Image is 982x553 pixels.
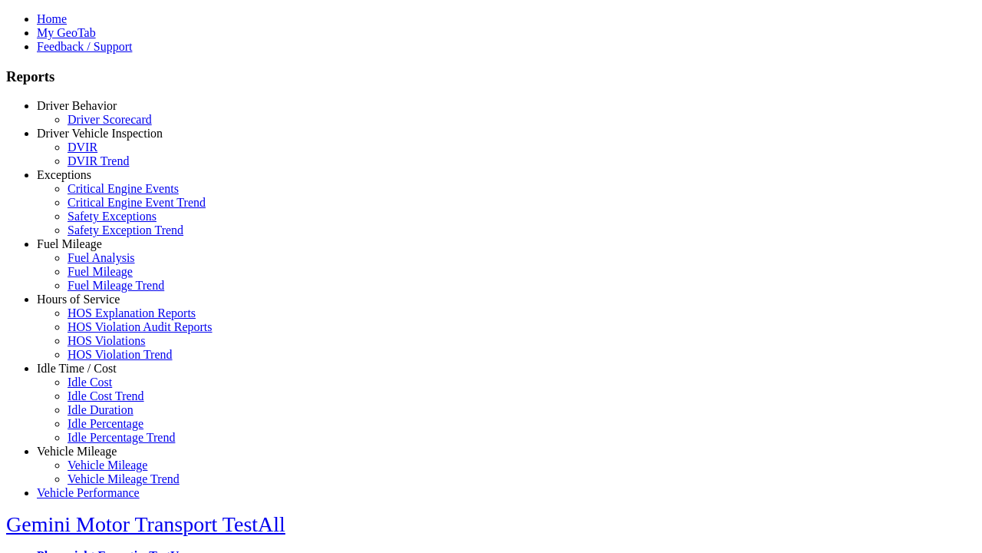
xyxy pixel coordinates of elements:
[37,237,102,250] a: Fuel Mileage
[37,293,120,306] a: Hours of Service
[68,417,143,430] a: Idle Percentage
[68,472,180,485] a: Vehicle Mileage Trend
[68,265,133,278] a: Fuel Mileage
[68,154,129,167] a: DVIR Trend
[68,196,206,209] a: Critical Engine Event Trend
[6,68,976,85] h3: Reports
[37,99,117,112] a: Driver Behavior
[37,26,96,39] a: My GeoTab
[37,40,132,53] a: Feedback / Support
[68,403,133,416] a: Idle Duration
[68,431,175,444] a: Idle Percentage Trend
[68,320,213,333] a: HOS Violation Audit Reports
[68,141,97,154] a: DVIR
[68,224,183,237] a: Safety Exception Trend
[68,306,196,320] a: HOS Explanation Reports
[37,445,117,458] a: Vehicle Mileage
[37,12,67,25] a: Home
[68,210,157,223] a: Safety Exceptions
[68,348,173,361] a: HOS Violation Trend
[68,279,164,292] a: Fuel Mileage Trend
[68,251,135,264] a: Fuel Analysis
[68,376,112,389] a: Idle Cost
[37,127,163,140] a: Driver Vehicle Inspection
[68,389,144,402] a: Idle Cost Trend
[37,486,140,499] a: Vehicle Performance
[68,334,145,347] a: HOS Violations
[37,168,91,181] a: Exceptions
[68,182,179,195] a: Critical Engine Events
[6,512,285,536] a: Gemini Motor Transport TestAll
[68,113,152,126] a: Driver Scorecard
[37,362,117,375] a: Idle Time / Cost
[68,459,147,472] a: Vehicle Mileage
